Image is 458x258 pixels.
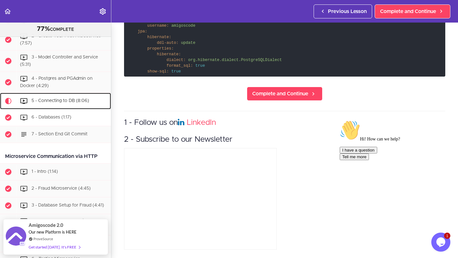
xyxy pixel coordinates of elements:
[181,41,195,45] span: update
[29,243,80,251] div: Get started [DATE]. It's FREE
[195,64,205,68] span: true
[431,233,452,252] iframe: chat widget
[187,119,216,126] a: LinkedIn
[31,203,104,208] span: 3 - Database Setup for Fraud (4:41)
[375,4,450,18] a: Complete and Continue
[37,26,50,32] span: 77%
[337,118,452,229] iframe: chat widget
[20,55,98,67] span: 3 - Model Controller and Service (5:31)
[8,25,103,33] div: COMPLETE
[31,99,89,103] span: 5 - Connecting to DB (8:06)
[157,52,181,57] span: hibernate:
[3,29,40,36] button: I have a question
[31,187,91,191] span: 2 - Fraud Microservice (4:45)
[252,90,308,98] span: Complete and Continue
[3,36,32,43] button: Tell me more
[3,3,117,43] div: 👋Hi! How can we help?I have a questionTell me more
[3,19,63,24] span: Hi! How can we help?
[31,170,58,174] span: 1 - Intro (1:14)
[328,8,367,15] span: Previous Lesson
[157,41,178,45] span: ddl-auto:
[314,4,372,18] a: Previous Lesson
[171,24,196,28] span: amigoscode
[147,69,169,74] span: show-sql:
[99,8,107,15] svg: Settings Menu
[124,134,445,145] h3: 2 - Subscribe to our Newsletter
[147,35,171,39] span: hibernate:
[4,8,11,15] svg: Back to course curriculum
[31,115,71,120] span: 6 - Databases (1:17)
[33,236,53,241] a: ProveSource
[20,76,93,88] span: 4 - Postgres and PGAdmin on Docker (4:29)
[29,229,77,234] span: Our new Platform is HERE
[380,8,436,15] span: Complete and Continue
[138,29,147,34] span: jpa:
[31,132,87,137] span: 7 - Section End Git Commit
[147,24,169,28] span: username:
[124,118,445,128] h3: 1 - Follow us on
[29,221,63,229] span: Amigoscode 2.0
[247,87,323,101] a: Complete and Continue
[147,46,174,51] span: properties:
[171,69,181,74] span: true
[188,58,282,62] span: org.hibernate.dialect.PostgreSQLDialect
[3,3,23,23] img: :wave:
[167,64,193,68] span: format_sql:
[6,227,26,247] img: provesource social proof notification image
[167,58,186,62] span: dialect:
